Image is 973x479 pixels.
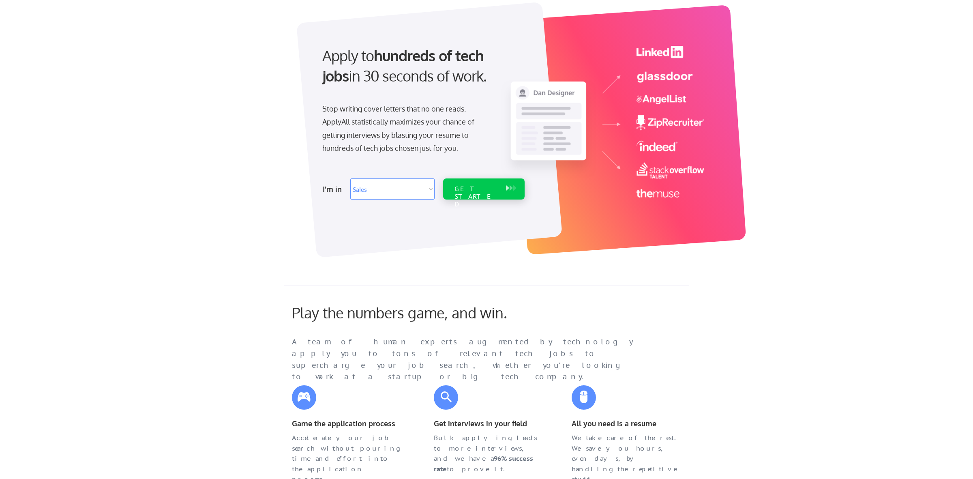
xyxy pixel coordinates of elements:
strong: 96% success rate [434,454,535,473]
strong: hundreds of tech jobs [322,46,487,85]
div: All you need is a resume [572,418,681,430]
div: Game the application process [292,418,401,430]
div: Get interviews in your field [434,418,543,430]
div: Stop writing cover letters that no one reads. ApplyAll statistically maximizes your chance of get... [322,102,489,155]
div: I'm in [323,183,345,195]
div: Play the numbers game, and win. [292,304,543,321]
div: GET STARTED [454,185,498,208]
div: A team of human experts augmented by technology apply you to tons of relevant tech jobs to superc... [292,336,649,383]
div: Apply to in 30 seconds of work. [322,45,521,86]
div: Bulk applying leads to more interviews, and we have a to prove it. [434,433,543,474]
